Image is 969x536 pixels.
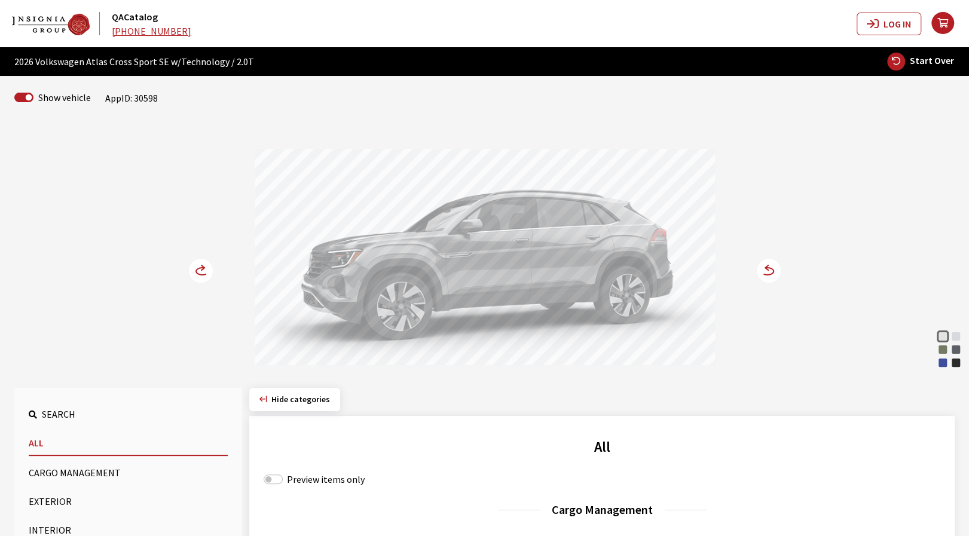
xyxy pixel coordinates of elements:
span: Search [42,408,75,420]
button: Cargo Management [29,461,228,485]
div: AppID: 30598 [105,91,158,105]
button: All [29,431,228,456]
h3: Cargo Management [264,501,940,519]
span: Start Over [910,54,954,66]
a: QACatalog [112,11,158,23]
button: Hide categories [249,388,340,411]
button: Log In [857,13,921,35]
button: Exterior [29,489,228,513]
h2: All [264,436,940,458]
a: QACatalog logo [12,12,109,35]
label: Show vehicle [38,90,91,105]
div: Pure Gray [950,344,962,356]
img: Dashboard [12,14,90,35]
button: Start Over [887,52,955,71]
a: [PHONE_NUMBER] [112,25,191,37]
label: Preview items only [287,472,365,486]
div: Mountain Lake Blue Metallic [937,357,949,369]
div: Avocado Green Pearl [937,344,949,356]
button: your cart [931,2,969,45]
div: Deep Black Pearl [950,357,962,369]
span: Click to hide category section. [271,394,330,405]
span: 2026 Volkswagen Atlas Cross Sport SE w/Technology / 2.0T [14,54,254,69]
div: Silver Mist Metallic [950,330,962,342]
div: Opal White Pearl [937,330,949,342]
